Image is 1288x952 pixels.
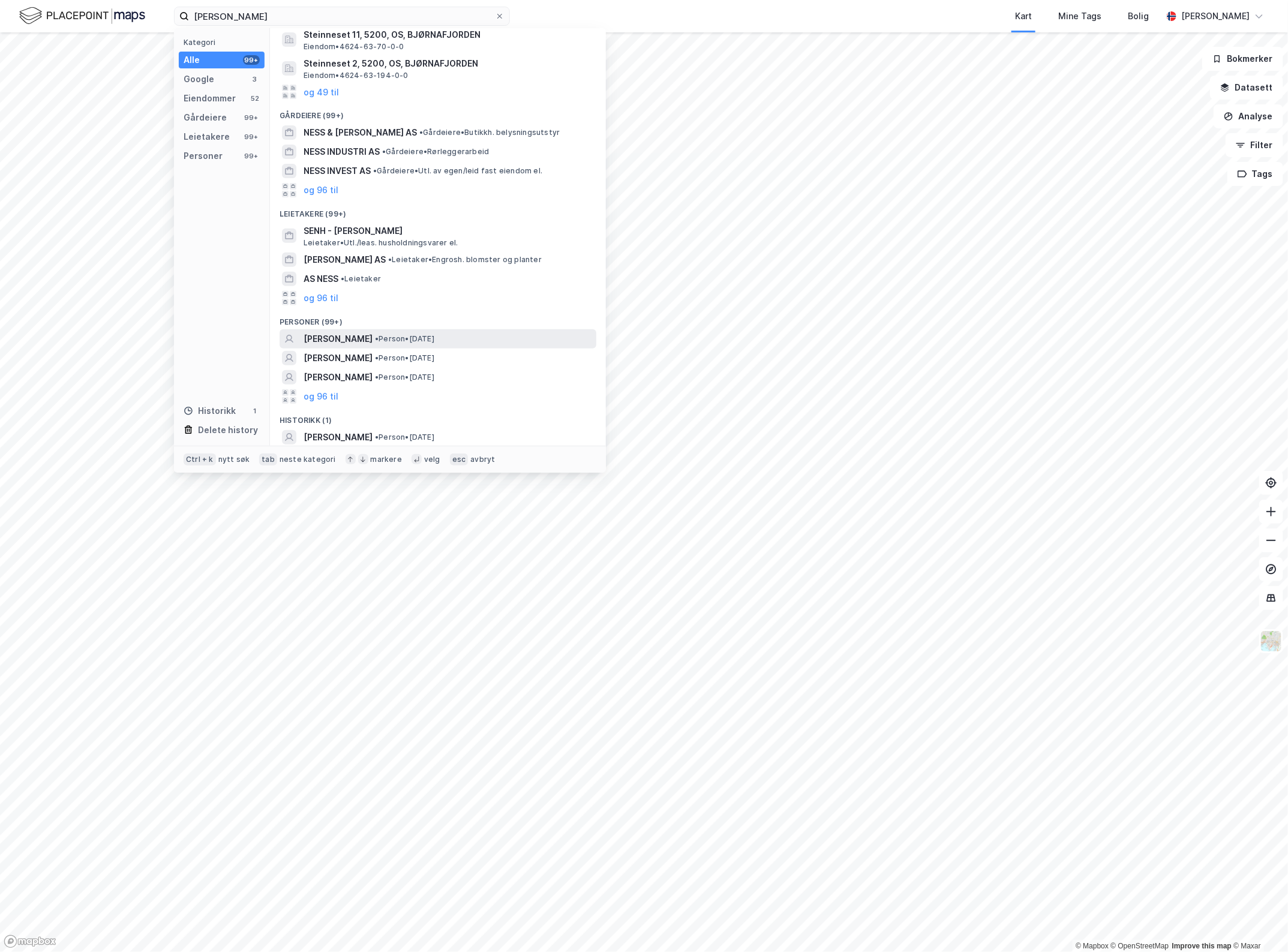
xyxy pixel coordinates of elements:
[1228,894,1288,952] div: Kontrollprogram for chat
[304,145,380,159] span: NESS INDUSTRI AS
[270,308,606,329] div: Personer (99+)
[4,935,56,948] a: Mapbox homepage
[1015,9,1032,23] div: Kart
[304,291,338,305] button: og 96 til
[304,370,373,385] span: [PERSON_NAME]
[304,183,338,197] button: og 96 til
[304,253,386,267] span: [PERSON_NAME] AS
[1202,47,1283,71] button: Bokmerker
[375,353,379,362] span: •
[371,455,402,464] div: markere
[373,166,542,176] span: Gårdeiere • Utl. av egen/leid fast eiendom el.
[1181,9,1250,23] div: [PERSON_NAME]
[184,130,230,144] div: Leietakere
[304,430,373,445] span: [PERSON_NAME]
[304,351,373,365] span: [PERSON_NAME]
[270,406,606,428] div: Historikk (1)
[424,455,440,464] div: velg
[243,132,260,142] div: 99+
[304,332,373,346] span: [PERSON_NAME]
[375,373,434,382] span: Person • [DATE]
[259,454,277,466] div: tab
[341,274,381,284] span: Leietaker
[184,72,214,86] div: Google
[184,38,265,47] div: Kategori
[304,224,592,238] span: SENH - [PERSON_NAME]
[184,454,216,466] div: Ctrl + k
[1214,104,1283,128] button: Analyse
[19,5,145,26] img: logo.f888ab2527a4732fd821a326f86c7f29.svg
[373,166,377,175] span: •
[304,125,417,140] span: NESS & [PERSON_NAME] AS
[1128,9,1149,23] div: Bolig
[304,56,592,71] span: Steinneset 2, 5200, OS, BJØRNAFJORDEN
[218,455,250,464] div: nytt søk
[375,373,379,382] span: •
[250,406,260,416] div: 1
[243,55,260,65] div: 99+
[243,151,260,161] div: 99+
[1076,942,1109,950] a: Mapbox
[1058,9,1101,23] div: Mine Tags
[280,455,336,464] div: neste kategori
[184,149,223,163] div: Personer
[304,164,371,178] span: NESS INVEST AS
[388,255,392,264] span: •
[304,42,404,52] span: Eiendom • 4624-63-70-0-0
[189,7,495,25] input: Søk på adresse, matrikkel, gårdeiere, leietakere eller personer
[184,91,236,106] div: Eiendommer
[304,272,338,286] span: AS NESS
[375,433,379,442] span: •
[388,255,542,265] span: Leietaker • Engrosh. blomster og planter
[375,334,379,343] span: •
[419,128,560,137] span: Gårdeiere • Butikkh. belysningsutstyr
[1260,630,1283,653] img: Z
[304,71,409,80] span: Eiendom • 4624-63-194-0-0
[250,94,260,103] div: 52
[470,455,495,464] div: avbryt
[419,128,423,137] span: •
[382,147,386,156] span: •
[1228,894,1288,952] iframe: Chat Widget
[304,85,339,99] button: og 49 til
[1111,942,1169,950] a: OpenStreetMap
[375,353,434,363] span: Person • [DATE]
[270,200,606,221] div: Leietakere (99+)
[270,101,606,123] div: Gårdeiere (99+)
[304,28,592,42] span: Steinneset 11, 5200, OS, BJØRNAFJORDEN
[250,74,260,84] div: 3
[341,274,344,283] span: •
[184,110,227,125] div: Gårdeiere
[1210,76,1283,100] button: Datasett
[1226,133,1283,157] button: Filter
[382,147,489,157] span: Gårdeiere • Rørleggerarbeid
[375,433,434,442] span: Person • [DATE]
[243,113,260,122] div: 99+
[450,454,469,466] div: esc
[184,404,236,418] div: Historikk
[304,238,458,248] span: Leietaker • Utl./leas. husholdningsvarer el.
[1227,162,1283,186] button: Tags
[184,53,200,67] div: Alle
[198,423,258,437] div: Delete history
[375,334,434,344] span: Person • [DATE]
[304,389,338,404] button: og 96 til
[1172,942,1232,950] a: Improve this map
